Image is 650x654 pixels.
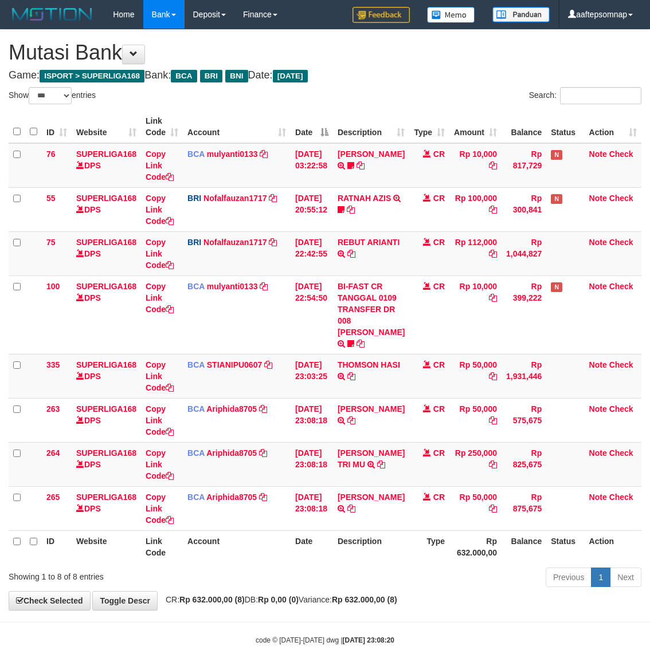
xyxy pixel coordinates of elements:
span: BRI [187,194,201,203]
td: Rp 112,000 [449,231,502,275]
td: [DATE] 23:08:18 [291,442,333,486]
td: DPS [72,275,141,354]
span: BRI [200,70,222,82]
td: DPS [72,442,141,486]
span: 263 [46,404,60,413]
span: BRI [187,238,201,247]
a: Copy Ariphida8705 to clipboard [259,404,267,413]
a: SUPERLIGA168 [76,493,136,502]
a: Copy Link Code [146,282,174,314]
h4: Game: Bank: Date: [9,70,641,81]
strong: [DATE] 23:08:20 [343,636,394,644]
th: Action: activate to sort column ascending [585,111,641,143]
td: Rp 300,841 [502,187,546,231]
span: 264 [46,448,60,458]
a: Copy Rp 100,000 to clipboard [489,205,497,214]
th: Type: activate to sort column ascending [409,111,449,143]
span: 265 [46,493,60,502]
th: Date [291,530,333,563]
a: Copy Link Code [146,238,174,270]
a: Next [610,568,641,587]
a: Copy THOMSON HASI to clipboard [347,372,355,381]
a: Check [609,149,633,159]
a: Note [589,493,607,502]
a: Copy BI-FAST CR TANGGAL 0109 TRANSFER DR 008 NURWAHIT WIJAYA to clipboard [357,339,365,348]
a: [PERSON_NAME] [338,404,405,413]
a: Toggle Descr [92,591,158,610]
img: panduan.png [492,7,550,22]
th: Website: activate to sort column ascending [72,111,141,143]
span: CR [433,493,445,502]
a: Copy AHMAD AINURROZIQII to clipboard [347,416,355,425]
span: CR [433,360,445,369]
span: CR [433,149,445,159]
a: Ariphida8705 [206,448,257,458]
span: BCA [187,360,205,369]
th: Action [585,530,641,563]
a: Copy Link Code [146,493,174,525]
a: Check Selected [9,591,91,610]
a: Copy mulyanti0133 to clipboard [260,282,268,291]
td: Rp 100,000 [449,187,502,231]
th: Description: activate to sort column ascending [333,111,409,143]
a: Copy Rp 50,000 to clipboard [489,372,497,381]
a: Copy Nofalfauzan1717 to clipboard [269,238,277,247]
td: DPS [72,486,141,530]
td: Rp 875,675 [502,486,546,530]
td: Rp 817,729 [502,143,546,188]
a: Ariphida8705 [206,493,257,502]
small: code © [DATE]-[DATE] dwg | [256,636,394,644]
th: Status [546,530,584,563]
a: Copy REBUT ARIANTI to clipboard [347,249,355,258]
h1: Mutasi Bank [9,41,641,64]
a: THOMSON HASI [338,360,400,369]
span: Has Note [551,282,562,292]
a: SUPERLIGA168 [76,149,136,159]
a: Check [609,360,633,369]
td: [DATE] 03:22:58 [291,143,333,188]
label: Search: [529,87,641,104]
input: Search: [560,87,641,104]
td: [DATE] 23:03:25 [291,354,333,398]
td: DPS [72,143,141,188]
td: [DATE] 23:08:18 [291,398,333,442]
strong: Rp 632.000,00 (8) [179,595,245,604]
span: 75 [46,238,56,247]
a: Copy Ariphida8705 to clipboard [259,448,267,458]
th: Account: activate to sort column ascending [183,111,291,143]
a: 1 [591,568,610,587]
span: CR [433,238,445,247]
a: Check [609,194,633,203]
a: Note [589,149,607,159]
a: Note [589,448,607,458]
a: Copy Rp 50,000 to clipboard [489,504,497,513]
a: RATNAH AZIS [338,194,391,203]
td: Rp 1,044,827 [502,231,546,275]
span: 76 [46,149,56,159]
th: Website [72,530,141,563]
span: 100 [46,282,60,291]
span: 335 [46,360,60,369]
span: BNI [225,70,248,82]
span: BCA [187,448,205,458]
a: [PERSON_NAME] TRI MU [338,448,405,469]
span: CR [433,194,445,203]
span: ISPORT > SUPERLIGA168 [40,70,144,82]
a: Check [609,448,633,458]
a: SUPERLIGA168 [76,194,136,203]
span: BCA [187,493,205,502]
a: SUPERLIGA168 [76,238,136,247]
th: Description [333,530,409,563]
select: Showentries [29,87,72,104]
span: BCA [171,70,197,82]
label: Show entries [9,87,96,104]
img: MOTION_logo.png [9,6,96,23]
span: [DATE] [273,70,308,82]
a: mulyanti0133 [207,149,258,159]
img: Button%20Memo.svg [427,7,475,23]
a: Copy Link Code [146,360,174,392]
strong: Rp 632.000,00 (8) [332,595,397,604]
td: Rp 10,000 [449,275,502,354]
img: Feedback.jpg [353,7,410,23]
a: [PERSON_NAME] [338,149,405,159]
